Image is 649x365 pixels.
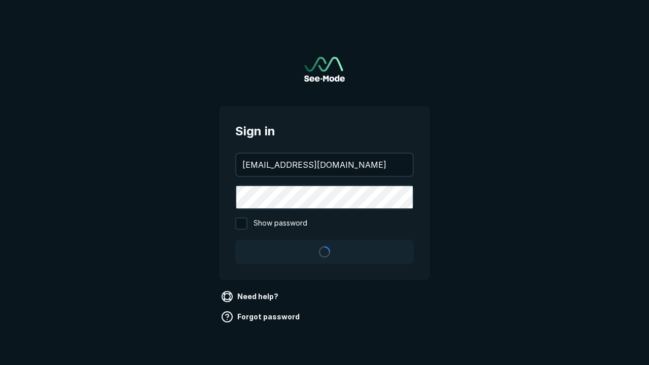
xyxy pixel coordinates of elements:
a: Go to sign in [304,57,345,82]
span: Show password [254,217,307,230]
span: Sign in [235,122,414,140]
a: Forgot password [219,309,304,325]
img: See-Mode Logo [304,57,345,82]
a: Need help? [219,288,282,305]
input: your@email.com [236,154,413,176]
